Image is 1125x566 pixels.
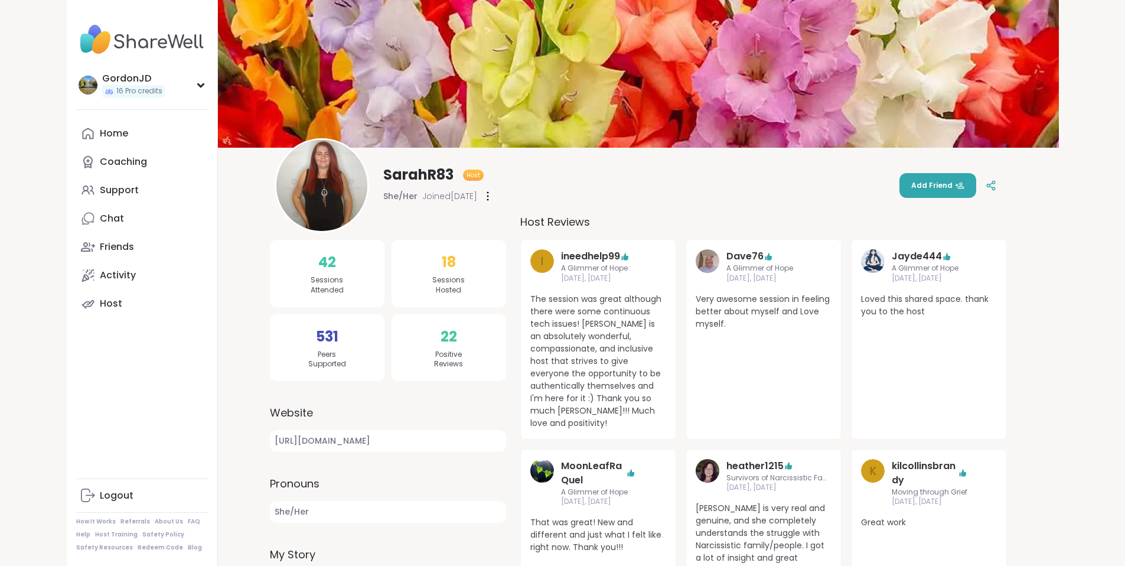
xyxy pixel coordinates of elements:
span: Loved this shared space. thank you to the host [861,293,997,318]
a: heather1215 [696,459,719,493]
a: Activity [76,261,208,289]
a: Host Training [95,531,138,539]
img: ShareWell Nav Logo [76,19,208,60]
img: GordonJD [79,76,97,95]
span: The session was great although there were some continuous tech issues! [PERSON_NAME] is an absolu... [530,293,666,430]
a: Friends [76,233,208,261]
div: Activity [100,269,136,282]
span: Great work [861,516,997,529]
a: k [861,459,885,508]
img: heather1215 [696,459,719,483]
span: 16 Pro credits [116,86,162,96]
a: Safety Policy [142,531,184,539]
span: Very awesome session in feeling better about myself and Love myself. [696,293,831,330]
a: [URL][DOMAIN_NAME] [270,430,506,452]
span: i [540,252,543,270]
div: Host [100,297,122,310]
span: She/Her [383,190,418,202]
a: i [530,249,554,284]
img: SarahR83 [276,140,367,231]
img: MoonLeafRaQuel [530,459,554,483]
a: Logout [76,482,208,510]
div: Support [100,184,139,197]
span: [DATE], [DATE] [561,497,635,507]
img: Jayde444 [861,249,885,273]
a: heather1215 [726,459,784,473]
div: GordonJD [102,72,165,85]
span: [DATE], [DATE] [726,483,831,493]
label: Website [270,405,506,421]
div: Coaching [100,155,147,168]
a: Safety Resources [76,544,133,552]
div: Home [100,127,128,140]
a: About Us [155,518,183,526]
img: Dave76 [696,249,719,273]
div: Friends [100,240,134,253]
span: Survivors of Narcissistic Family Members [726,473,831,483]
span: A Glimmer of Hope [561,264,635,274]
span: A Glimmer of Hope [892,264,966,274]
a: How It Works [76,518,116,526]
label: My Story [270,547,506,562]
span: Sessions Attended [311,275,344,295]
span: [DATE], [DATE] [892,497,967,507]
a: kilcollinsbrandy [892,459,958,487]
div: Chat [100,212,124,225]
a: Blog [188,544,202,552]
span: 42 [318,252,336,273]
span: k [869,462,876,480]
a: Help [76,531,90,539]
span: [DATE], [DATE] [892,274,966,284]
a: Jayde444 [892,249,942,264]
a: MoonLeafRaQuel [561,459,626,487]
a: FAQ [188,518,200,526]
a: Dave76 [696,249,719,284]
span: SarahR83 [383,165,454,184]
a: Coaching [76,148,208,176]
span: Joined [DATE] [422,190,477,202]
span: 18 [442,252,456,273]
span: A Glimmer of Hope [726,264,801,274]
span: [DATE], [DATE] [561,274,635,284]
span: Host [467,171,480,180]
span: Sessions Hosted [432,275,465,295]
span: 531 [316,326,338,347]
span: Peers Supported [308,350,346,370]
span: She/Her [270,501,506,523]
a: Host [76,289,208,318]
button: Add Friend [899,173,976,198]
span: Positive Reviews [434,350,463,370]
a: Dave76 [726,249,764,264]
a: ineedhelp99 [561,249,620,264]
span: 22 [441,326,457,347]
a: Redeem Code [138,544,183,552]
span: That was great! New and different and just what I felt like right now. Thank you!!! [530,516,666,554]
a: Chat [76,204,208,233]
span: A Glimmer of Hope [561,487,635,497]
a: MoonLeafRaQuel [530,459,554,508]
a: Referrals [120,518,150,526]
span: Add Friend [911,180,964,191]
div: Logout [100,489,133,502]
span: Moving through Grief [892,487,967,497]
a: Home [76,119,208,148]
span: [DATE], [DATE] [726,274,801,284]
label: Pronouns [270,476,506,492]
a: Support [76,176,208,204]
a: Jayde444 [861,249,885,284]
